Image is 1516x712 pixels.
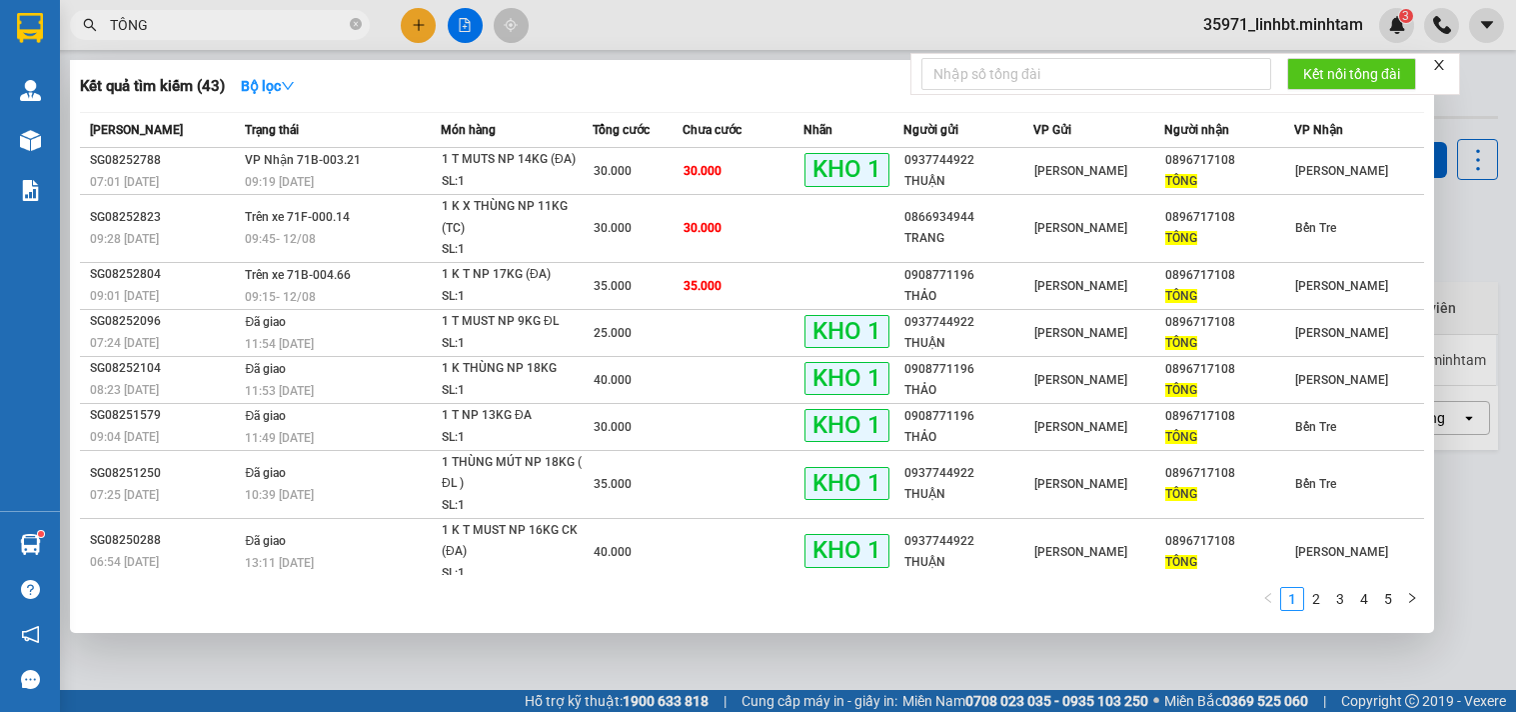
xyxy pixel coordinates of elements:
span: 09:45 - 12/08 [245,232,316,246]
h3: Kết quả tìm kiếm ( 43 ) [80,76,225,97]
div: 0896717108 [1165,406,1293,427]
span: [PERSON_NAME] [1034,420,1127,434]
span: 30.000 [594,420,632,434]
div: SG08252823 [90,207,239,228]
span: [PERSON_NAME] [1295,373,1388,387]
span: 40.000 [594,545,632,559]
span: [PERSON_NAME] [1295,326,1388,340]
div: 1 K THÙNG NP 18KG [442,358,592,380]
span: message [21,670,40,689]
div: SL: 1 [442,286,592,308]
div: THUẬN [904,552,1032,573]
span: Đã giao [245,534,286,548]
span: Tổng cước [593,123,650,137]
div: 0908771196 [904,406,1032,427]
span: close-circle [350,18,362,30]
span: 11:49 [DATE] [245,431,314,445]
div: SG08251579 [90,405,239,426]
a: 1 [1281,588,1303,610]
div: 1 K T NP 17KG (ĐA) [442,264,592,286]
span: right [1406,592,1418,604]
div: 0896717108 [1165,359,1293,380]
span: 25.000 [594,326,632,340]
input: Nhập số tổng đài [921,58,1271,90]
span: TÔNG [1165,336,1197,350]
div: 0896717108 [1165,265,1293,286]
li: 4 [1352,587,1376,611]
span: [PERSON_NAME] [1295,164,1388,178]
input: Tìm tên, số ĐT hoặc mã đơn [110,14,346,36]
span: close [1432,58,1446,72]
span: Kết nối tổng đài [1303,63,1400,85]
a: 5 [1377,588,1399,610]
img: warehouse-icon [20,534,41,555]
div: SL: 1 [442,563,592,585]
li: Previous Page [1256,587,1280,611]
div: SG08252096 [90,311,239,332]
button: right [1400,587,1424,611]
strong: Bộ lọc [241,78,295,94]
sup: 1 [38,531,44,537]
span: Chưa cước [683,123,742,137]
span: Người gửi [903,123,958,137]
span: down [281,79,295,93]
div: TRANG [904,228,1032,249]
span: Món hàng [441,123,496,137]
span: 40.000 [594,373,632,387]
span: 35.000 [594,279,632,293]
div: SL: 1 [442,427,592,449]
li: Next Page [1400,587,1424,611]
span: 11:53 [DATE] [245,384,314,398]
span: left [1262,592,1274,604]
li: 1 [1280,587,1304,611]
span: [PERSON_NAME] [1295,545,1388,559]
div: SG08251250 [90,463,239,484]
div: 0937744922 [904,150,1032,171]
span: Đã giao [245,409,286,423]
img: logo-vxr [17,13,43,43]
span: close-circle [350,16,362,35]
div: SG08252788 [90,150,239,171]
span: TÔNG [1165,555,1197,569]
span: 08:23 [DATE] [90,383,159,397]
span: Đã giao [245,362,286,376]
span: Bến Tre [1295,221,1336,235]
div: SL: 1 [442,333,592,355]
div: 0896717108 [1165,531,1293,552]
span: [PERSON_NAME] [90,123,183,137]
img: solution-icon [20,180,41,201]
div: SL: 1 [442,171,592,193]
span: Đã giao [245,466,286,480]
span: TÔNG [1165,430,1197,444]
span: Đã giao [245,315,286,329]
span: TÔNG [1165,289,1197,303]
span: 09:19 [DATE] [245,175,314,189]
div: SL: 1 [442,380,592,402]
span: TÔNG [1165,487,1197,501]
div: 0896717108 [1165,463,1293,484]
span: KHO 1 [804,362,889,395]
span: KHO 1 [804,315,889,348]
a: 2 [1305,588,1327,610]
span: 35.000 [594,477,632,491]
span: KHO 1 [804,534,889,567]
div: SL: 1 [442,495,592,517]
span: [PERSON_NAME] [1034,545,1127,559]
button: Kết nối tổng đài [1287,58,1416,90]
div: SG08250288 [90,530,239,551]
span: [PERSON_NAME] [1034,164,1127,178]
div: 1 THÙNG MÚT NP 18KG ( ĐL ) [442,452,592,495]
div: 1 T MUTS NP 14KG (ĐA) [442,149,592,171]
span: Nhãn [803,123,832,137]
span: 09:01 [DATE] [90,289,159,303]
span: [PERSON_NAME] [1034,477,1127,491]
span: KHO 1 [804,153,889,186]
span: TÔNG [1165,383,1197,397]
img: warehouse-icon [20,80,41,101]
div: 1 K T MUST NP 16KG CK (ĐA) [442,520,592,563]
div: 0896717108 [1165,207,1293,228]
span: Người nhận [1164,123,1229,137]
div: SG08252104 [90,358,239,379]
div: 0908771196 [904,359,1032,380]
span: notification [21,625,40,644]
